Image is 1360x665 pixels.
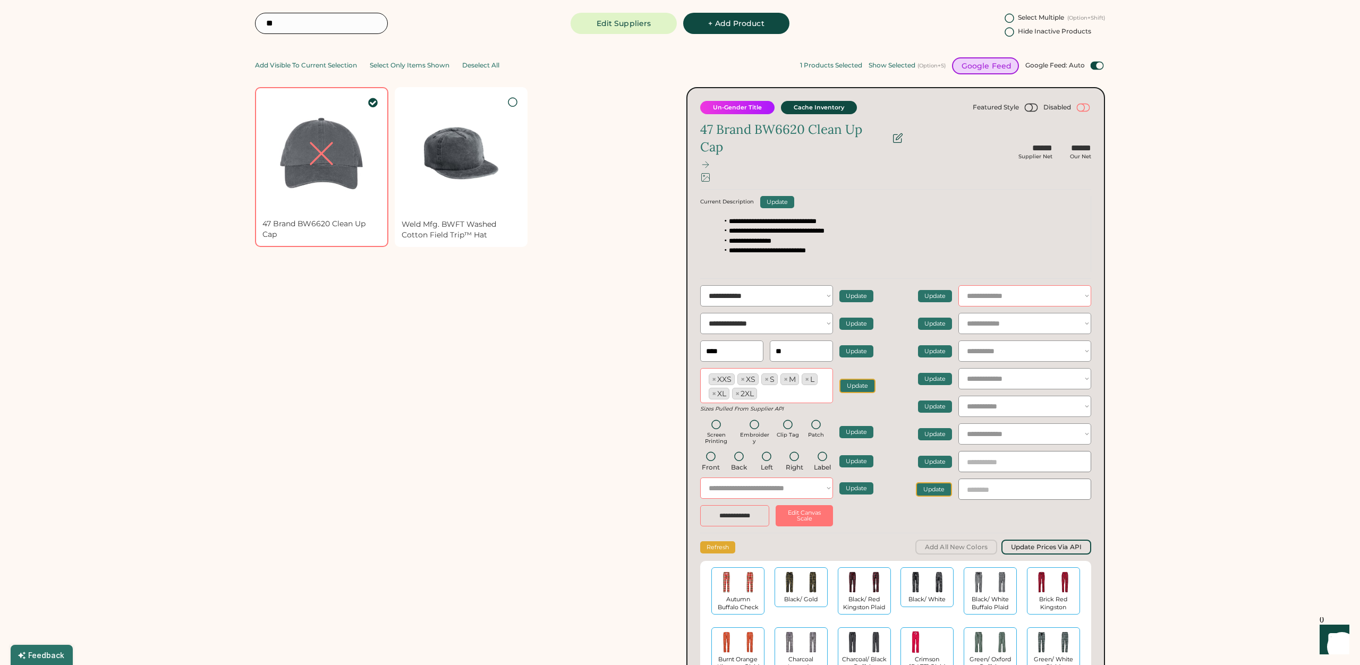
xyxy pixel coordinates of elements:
img: 103509_f_fm.jpg [778,571,801,593]
button: Update [839,290,873,302]
img: 9182_fm.jpg [262,95,381,213]
button: Google Feed [952,57,1019,74]
div: Our Net [1070,153,1091,160]
div: Brick Red Kingston [1031,595,1076,611]
div: Black/ White [904,595,950,603]
img: 103513_b_fm.jpg [865,631,887,653]
div: Google Feed: Auto [1025,61,1085,70]
img: 103512_f_fm.jpg [778,631,801,653]
button: Update [918,318,952,330]
li: XS [737,373,759,385]
li: XL [709,388,729,399]
img: yH5BAEAAAAALAAAAAABAAEAAAIBRAA7 [928,631,950,653]
img: 110051_b_fm.jpg [1054,571,1076,593]
img: 103513_f_fm.jpg [841,631,864,653]
button: This toggle switches on/off the automatic updating of product schema for the google merchant cent... [1089,59,1105,72]
button: Update [918,345,952,357]
span: × [805,376,809,383]
div: Select Only Items Shown [370,62,449,69]
button: Update [839,345,873,357]
span: × [712,390,716,397]
img: 107467_b_fm.jpg [928,571,950,593]
button: Update [760,196,794,208]
li: S [761,373,778,385]
li: 2XL [732,388,757,399]
button: Refresh [700,541,735,553]
div: Current Description [700,198,754,206]
div: Add Visible To Current Selection [255,62,357,69]
button: Update [918,373,952,385]
img: 110052_b_fm.jpg [738,631,761,653]
div: 47 Brand BW6620 Clean Up Cap [262,219,381,240]
div: 47 Brand BW6620 Clean Up Cap [700,121,886,156]
span: × [712,376,716,383]
img: 103510_f_fm.jpg [967,571,990,593]
div: Black/ White Buffalo Plaid [967,595,1013,611]
img: 103512_b_fm.jpg [802,631,824,653]
img: 103510_b_fm.jpg [991,571,1013,593]
div: Sizes Pulled From Supplier API [700,405,784,413]
li: XXS [709,373,735,385]
img: 110050_f_fm.jpg [715,571,737,593]
iframe: Front Chat [1310,617,1355,663]
span: × [784,376,788,383]
img: 110051_f_fm.jpg [1031,571,1053,593]
div: Featured Style [973,103,1019,112]
button: Update [839,426,873,438]
div: (Option+Shift) [1067,15,1105,21]
button: Update [839,455,873,467]
div: Back [731,464,747,471]
button: Add All New Colors [915,540,997,555]
button: Update [916,482,952,497]
div: Show Selected [869,62,915,69]
img: 103516_b_fm.jpg [991,631,1013,653]
div: Autumn Buffalo Check [715,595,761,611]
div: Patch [805,432,827,438]
li: L [802,373,818,385]
span: × [764,376,769,383]
div: Front [702,464,720,471]
div: Right [786,464,803,471]
span: × [735,390,739,397]
button: Update [918,456,952,468]
div: Disabled [1043,103,1071,112]
div: Clip Tag [777,432,799,438]
button: Un-Gender Title [700,101,775,114]
div: Deselect All [462,62,499,69]
div: Label [814,464,831,471]
button: Update [839,318,873,330]
button: Update Prices Via API [1001,540,1091,555]
img: 110052_f_fm.jpg [715,631,737,653]
img: 109315_b_fm.jpg [865,571,887,593]
div: Black/ Red Kingston Plaid [841,595,887,611]
img: 109315_f_fm.jpg [841,571,864,593]
img: 110050_b_fm.jpg [738,571,761,593]
img: 103516_f_fm.jpg [967,631,990,653]
button: Update [918,290,952,302]
img: 103509_b_fm.jpg [802,571,824,593]
li: M [780,373,799,385]
div: Supplier Net [1018,153,1052,160]
div: Left [761,464,773,471]
img: 103514_f_fm.jpg [904,631,926,653]
div: Weld Mfg. BWFT Washed Cotton Field Trip™ Hat [402,219,521,240]
span: × [741,376,745,383]
button: Update [918,428,952,440]
button: Update [839,379,875,393]
button: Update [918,400,952,413]
button: Edit Suppliers [571,13,677,34]
img: New [402,94,521,214]
button: Edit Canvas Scale [776,505,833,526]
button: Update [839,482,873,495]
div: 1 Products Selected [800,62,862,69]
div: (Option+S) [917,63,946,69]
img: 107468_b_fm.jpg [1054,631,1076,653]
img: 107468_f_fm.jpg [1031,631,1053,653]
button: + Add Product [683,13,789,34]
div: Hide Inactive Products [1018,28,1091,35]
div: Select Multiple [1018,14,1064,21]
button: Cache Inventory [781,101,857,114]
div: Black/ Gold [778,595,824,603]
div: Embroidery [738,432,770,445]
div: Screen Printing [700,432,732,445]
